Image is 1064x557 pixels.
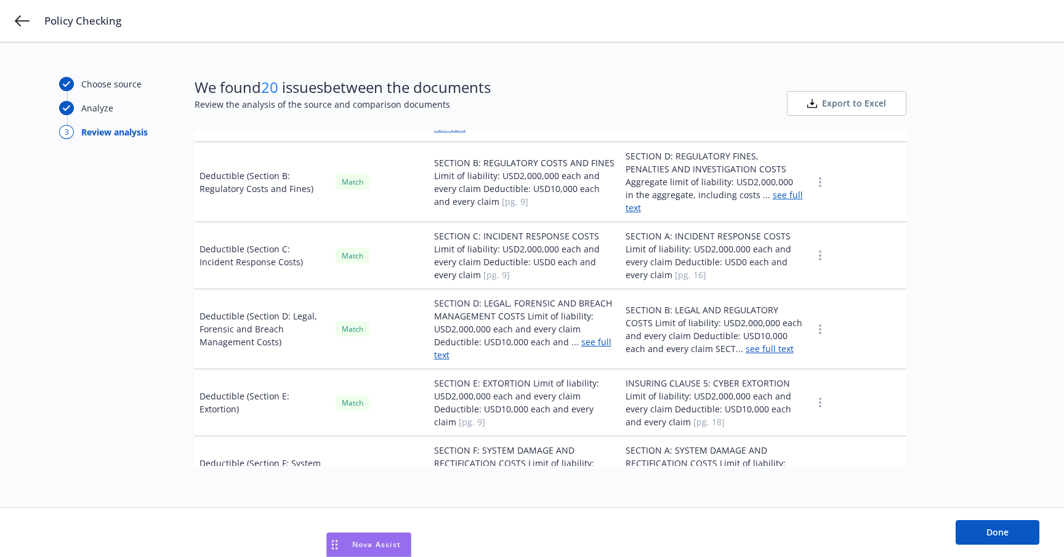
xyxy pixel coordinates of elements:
span: Export to Excel [822,97,886,110]
td: SECTION E: EXTORTION Limit of liability: USD2,000,000 each and every claim Deductible: USD10,000 ... [429,369,621,436]
td: Deductible (Section F: System Damage and Rectification Costs) [195,436,331,516]
span: We found issues between the documents [195,77,491,98]
span: [pg. 9] [483,269,510,281]
td: SECTION F: SYSTEM DAMAGE AND RECTIFICATION COSTS Limit of liability: USD2,000,000 each and every ... [429,436,621,516]
td: SECTION B: LEGAL AND REGULATORY COSTS Limit of liability: USD2,000,000 each and every claim Deduc... [621,289,808,369]
td: SECTION A: SYSTEM DAMAGE AND RECTIFICATION COSTS Limit of liability: USD2,000,000 each and every ... [621,436,808,516]
td: INSURING CLAUSE 5: CYBER EXTORTION Limit of liability: USD2,000,000 each and every claim Deductib... [621,369,808,436]
span: 20 [261,77,278,97]
span: Done [986,526,1009,538]
div: 3 [59,125,74,139]
button: Done [956,520,1039,545]
td: Deductible (Section B: Regulatory Costs and Fines) [195,142,331,222]
div: Match [336,174,369,190]
span: Nova Assist [352,539,401,550]
td: Deductible (Section D: Legal, Forensic and Breach Management Costs) [195,289,331,369]
div: Drag to move [327,533,342,556]
span: [pg. 18] [693,416,725,428]
span: [pg. 9] [459,416,485,428]
span: Policy Checking [44,14,121,28]
td: SECTION D: LEGAL, FORENSIC AND BREACH MANAGEMENT COSTS Limit of liability: USD2,000,000 each and ... [429,289,621,369]
div: Match [336,395,369,411]
a: see full text [626,189,803,214]
div: Match [336,248,369,263]
td: SECTION B: REGULATORY COSTS AND FINES Limit of liability: USD2,000,000 each and every claim Deduc... [429,142,621,222]
div: Match [336,321,369,337]
div: Review analysis [81,126,148,138]
td: SECTION A: INCIDENT RESPONSE COSTS Limit of liability: USD2,000,000 each and every claim Deductib... [621,222,808,289]
td: Deductible (Section C: Incident Response Costs) [195,222,331,289]
td: SECTION D: REGULATORY FINES, PENALTIES AND INVESTIGATION COSTS Aggregate limit of liability: USD2... [621,142,808,222]
td: Deductible (Section E: Extortion) [195,369,331,436]
span: [pg. 9] [502,196,528,207]
div: Analyze [81,102,113,114]
a: see full text [434,336,611,361]
td: SECTION C: INCIDENT RESPONSE COSTS Limit of liability: USD2,000,000 each and every claim Deductib... [429,222,621,289]
div: Choose source [81,78,142,90]
a: see full text [746,343,794,355]
span: [pg. 16] [675,269,706,281]
span: Review the analysis of the source and comparison documents [195,98,491,111]
button: Export to Excel [787,91,906,116]
button: Nova Assist [326,532,411,557]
